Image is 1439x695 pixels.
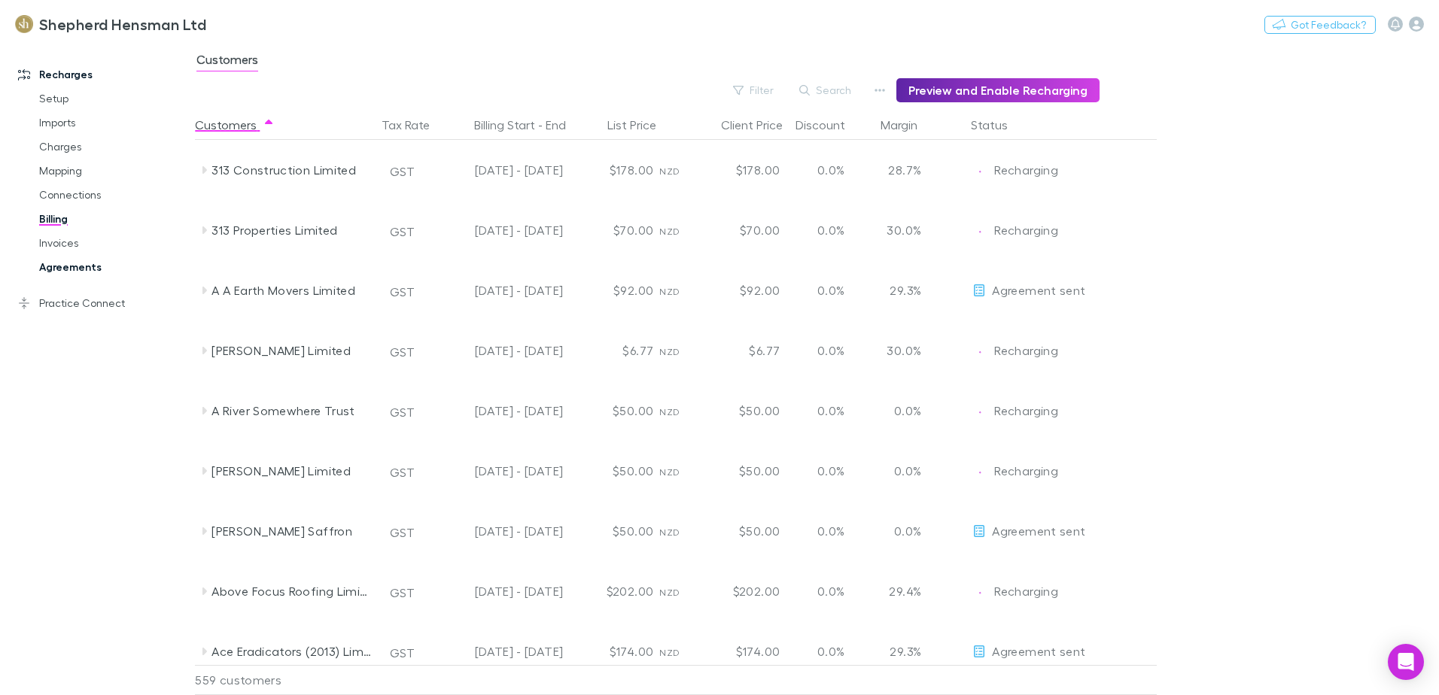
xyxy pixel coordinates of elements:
[440,621,563,681] div: [DATE] - [DATE]
[383,340,421,364] button: GST
[659,587,680,598] span: NZD
[383,220,421,244] button: GST
[994,463,1058,478] span: Recharging
[882,161,921,179] p: 28.7%
[440,501,563,561] div: [DATE] - [DATE]
[39,15,206,33] h3: Shepherd Hensman Ltd
[695,381,786,441] div: $50.00
[786,140,876,200] div: 0.0%
[195,501,1164,561] div: [PERSON_NAME] SaffronGST[DATE] - [DATE]$50.00NZD$50.000.0%0.0%EditAgreement sent
[211,381,371,441] div: A River Somewhere Trust
[569,320,659,381] div: $6.77
[882,402,921,420] p: 0.0%
[211,200,371,260] div: 313 Properties Limited
[659,406,680,417] span: NZD
[792,81,860,99] button: Search
[383,280,421,304] button: GST
[659,527,680,538] span: NZD
[195,665,376,695] div: 559 customers
[440,140,563,200] div: [DATE] - [DATE]
[994,343,1058,357] span: Recharging
[569,140,659,200] div: $178.00
[211,621,371,681] div: Ace Eradicators (2013) Limited
[24,255,203,279] a: Agreements
[211,140,371,200] div: 313 Construction Limited
[992,524,1085,538] span: Agreement sent
[882,221,921,239] p: 30.0%
[382,110,448,140] button: Tax Rate
[882,462,921,480] p: 0.0%
[659,286,680,297] span: NZD
[786,621,876,681] div: 0.0%
[786,441,876,501] div: 0.0%
[3,62,203,86] a: Recharges
[383,159,421,184] button: GST
[972,344,987,360] img: Recharging
[695,621,786,681] div: $174.00
[659,466,680,478] span: NZD
[24,86,203,111] a: Setup
[569,501,659,561] div: $50.00
[786,200,876,260] div: 0.0%
[971,110,1026,140] button: Status
[195,110,275,140] button: Customers
[695,561,786,621] div: $202.00
[994,162,1058,177] span: Recharging
[24,159,203,183] a: Mapping
[569,200,659,260] div: $70.00
[24,111,203,135] a: Imports
[15,15,33,33] img: Shepherd Hensman Ltd's Logo
[695,320,786,381] div: $6.77
[972,585,987,600] img: Recharging
[882,642,921,660] p: 29.3%
[195,561,1164,621] div: Above Focus Roofing LimitedGST[DATE] - [DATE]$202.00NZD$202.000.0%29.4%EditRechargingRecharging
[195,381,1164,441] div: A River Somewhere TrustGST[DATE] - [DATE]$50.00NZD$50.000.0%0.0%EditRechargingRecharging
[721,110,801,140] button: Client Price
[786,320,876,381] div: 0.0%
[786,501,876,561] div: 0.0%
[440,260,563,320] div: [DATE] - [DATE]
[195,621,1164,681] div: Ace Eradicators (2013) LimitedGST[DATE] - [DATE]$174.00NZD$174.000.0%29.3%EditAgreement sent
[24,135,203,159] a: Charges
[607,110,674,140] button: List Price
[6,6,215,42] a: Shepherd Hensman Ltd
[440,200,563,260] div: [DATE] - [DATE]
[994,403,1058,417] span: Recharging
[211,260,371,320] div: A A Earth Movers Limited
[796,110,863,140] button: Discount
[882,582,921,600] p: 29.4%
[211,320,371,381] div: [PERSON_NAME] Limited
[383,581,421,605] button: GST
[695,501,786,561] div: $50.00
[786,260,876,320] div: 0.0%
[994,223,1058,237] span: Recharging
[211,441,371,501] div: [PERSON_NAME] Limited
[695,140,786,200] div: $178.00
[659,647,680,658] span: NZD
[24,207,203,231] a: Billing
[195,320,1164,381] div: [PERSON_NAME] LimitedGST[DATE] - [DATE]$6.77NZD$6.770.0%30.0%EditRechargingRecharging
[569,621,659,681] div: $174.00
[972,405,987,420] img: Recharging
[440,441,563,501] div: [DATE] - [DATE]
[1264,16,1376,34] button: Got Feedback?
[196,52,258,71] span: Customers
[972,224,987,239] img: Recharging
[695,260,786,320] div: $92.00
[695,441,786,501] div: $50.00
[211,561,371,621] div: Above Focus Roofing Limited
[695,200,786,260] div: $70.00
[882,522,921,540] p: 0.0%
[195,140,1164,200] div: 313 Construction LimitedGST[DATE] - [DATE]$178.00NZD$178.000.0%28.7%EditRechargingRecharging
[786,381,876,441] div: 0.0%
[972,465,987,480] img: Recharging
[569,381,659,441] div: $50.00
[994,584,1058,598] span: Recharging
[195,441,1164,501] div: [PERSON_NAME] LimitedGST[DATE] - [DATE]$50.00NZD$50.000.0%0.0%EditRechargingRecharging
[972,164,987,179] img: Recharging
[881,110,936,140] button: Margin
